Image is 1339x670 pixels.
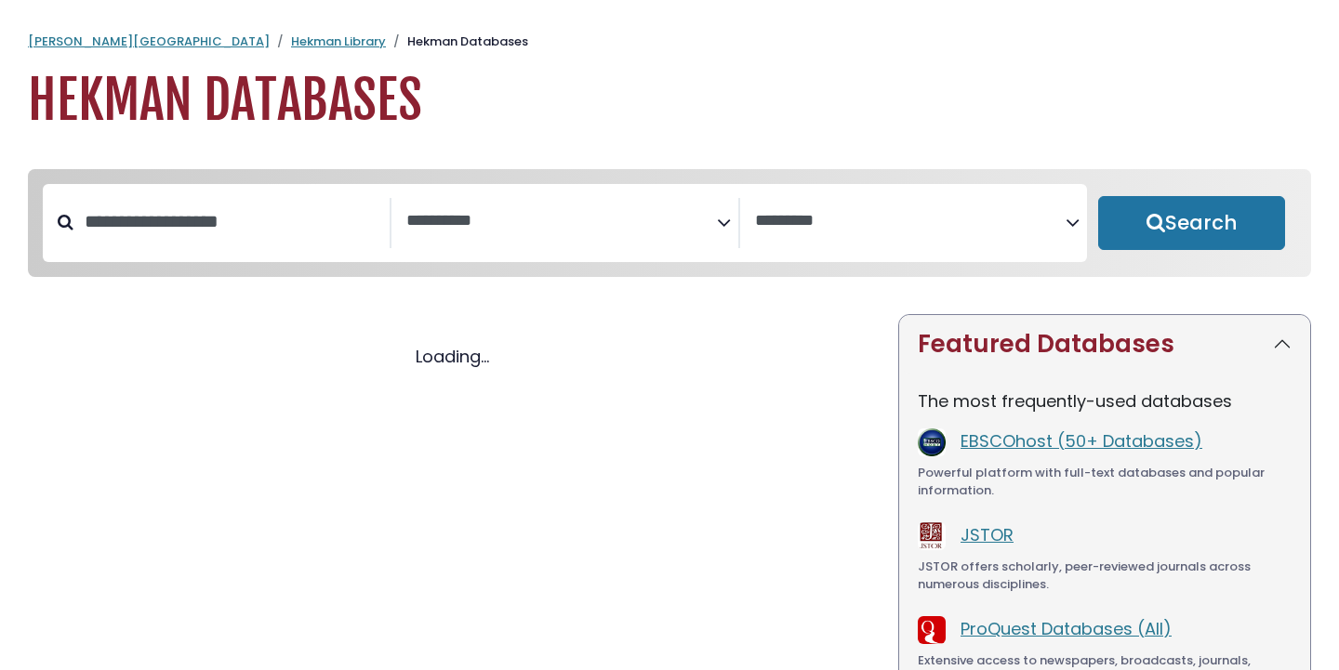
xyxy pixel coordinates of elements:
div: Powerful platform with full-text databases and popular information. [918,464,1292,500]
div: Loading... [28,344,876,369]
a: ProQuest Databases (All) [961,617,1172,640]
a: [PERSON_NAME][GEOGRAPHIC_DATA] [28,33,270,50]
textarea: Search [755,212,1066,231]
textarea: Search [406,212,717,231]
p: The most frequently-used databases [918,388,1292,414]
li: Hekman Databases [386,33,528,51]
h1: Hekman Databases [28,70,1311,132]
nav: Search filters [28,169,1311,277]
a: JSTOR [961,523,1014,546]
nav: breadcrumb [28,33,1311,51]
div: JSTOR offers scholarly, peer-reviewed journals across numerous disciplines. [918,558,1292,594]
input: Search database by title or keyword [73,206,390,237]
a: Hekman Library [291,33,386,50]
button: Submit for Search Results [1098,196,1285,250]
button: Featured Databases [899,315,1310,374]
a: EBSCOhost (50+ Databases) [961,429,1202,453]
